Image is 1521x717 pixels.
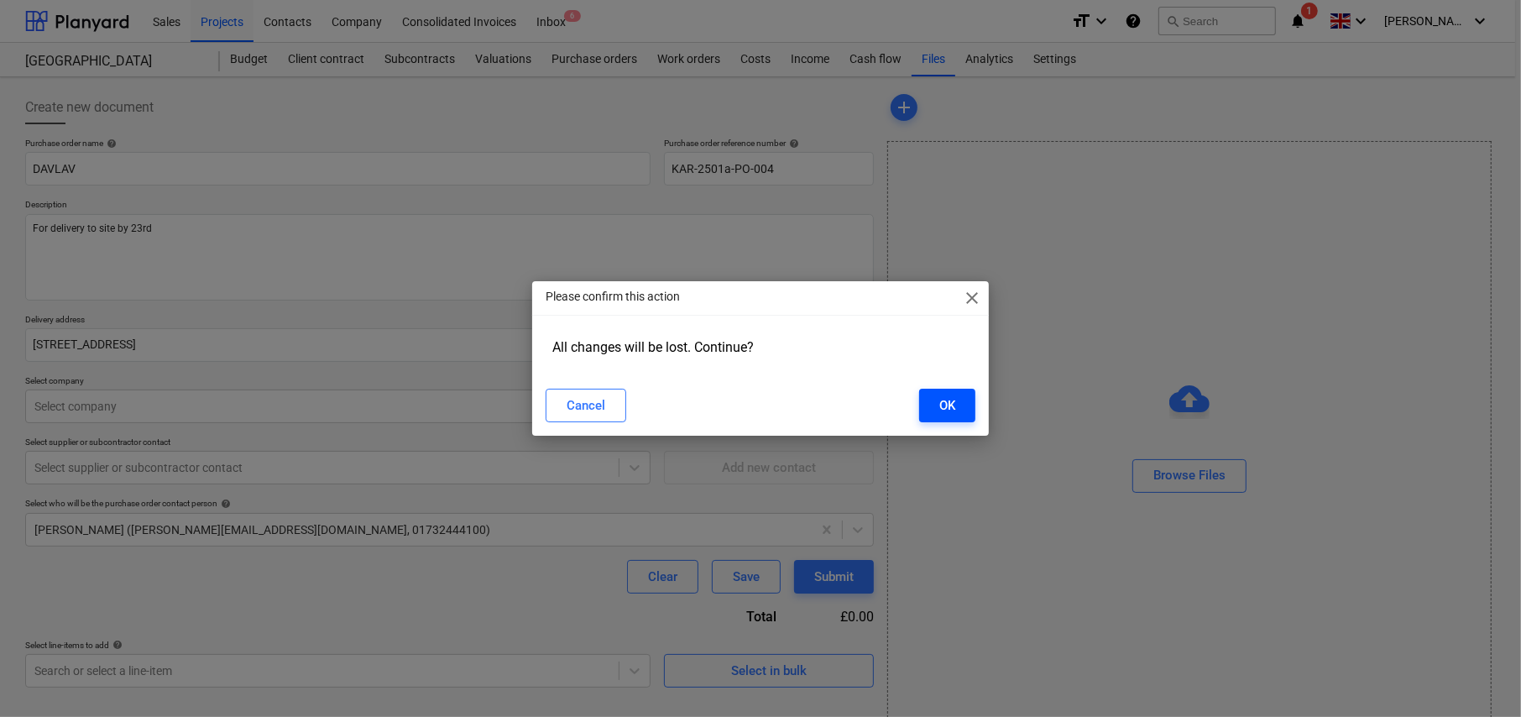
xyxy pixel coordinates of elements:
[567,395,605,416] div: Cancel
[546,389,626,422] button: Cancel
[919,389,975,422] button: OK
[546,288,680,306] p: Please confirm this action
[546,332,975,362] div: All changes will be lost. Continue?
[1437,636,1521,717] iframe: Chat Widget
[939,395,955,416] div: OK
[962,288,982,308] span: close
